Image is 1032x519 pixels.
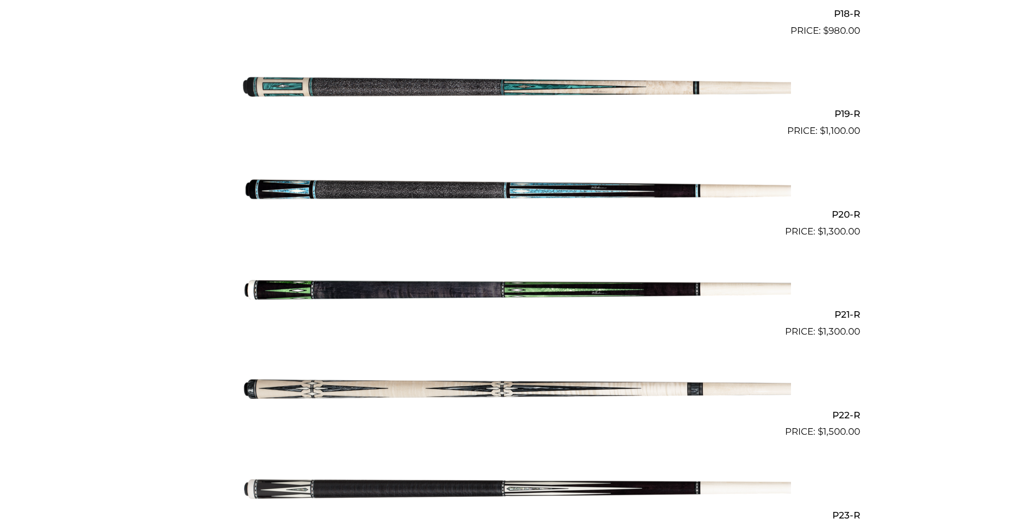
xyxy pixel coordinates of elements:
span: $ [818,226,823,237]
img: P21-R [242,243,791,335]
bdi: 980.00 [823,25,860,36]
a: P19-R $1,100.00 [172,42,860,138]
a: P22-R $1,500.00 [172,343,860,439]
h2: P22-R [172,405,860,425]
h2: P20-R [172,204,860,224]
bdi: 1,500.00 [818,426,860,437]
img: P22-R [242,343,791,435]
h2: P18-R [172,3,860,23]
a: P20-R $1,300.00 [172,143,860,238]
img: P19-R [242,42,791,134]
a: P21-R $1,300.00 [172,243,860,339]
bdi: 1,300.00 [818,226,860,237]
bdi: 1,300.00 [818,326,860,337]
h2: P19-R [172,104,860,124]
span: $ [818,326,823,337]
span: $ [823,25,829,36]
img: P20-R [242,143,791,234]
span: $ [820,125,825,136]
bdi: 1,100.00 [820,125,860,136]
h2: P21-R [172,305,860,325]
span: $ [818,426,823,437]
